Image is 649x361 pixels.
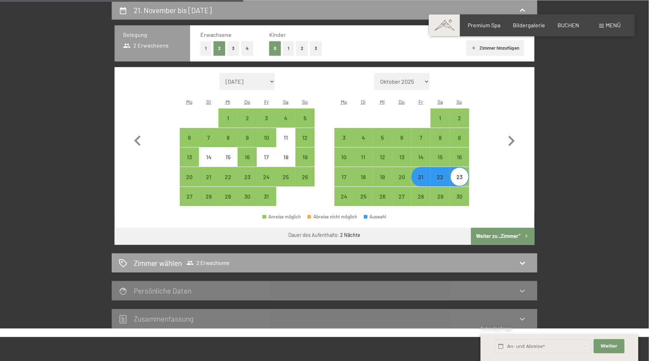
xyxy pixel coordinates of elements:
div: Anreise möglich [392,128,411,147]
div: 8 [431,134,449,152]
div: Sun Nov 02 2025 [450,108,469,127]
abbr: Donnerstag [244,99,250,105]
abbr: Samstag [438,99,443,105]
a: Premium Spa [468,22,500,28]
div: Wed Oct 01 2025 [218,108,238,127]
div: Tue Oct 28 2025 [199,187,218,206]
div: 31 [257,193,275,211]
div: 27 [181,193,198,211]
div: Anreise möglich [334,167,354,186]
div: Anreise möglich [354,128,373,147]
div: 26 [373,193,391,211]
div: 7 [412,134,430,152]
button: 0 [269,41,281,56]
div: Anreise möglich [262,215,301,219]
abbr: Montag [341,99,347,105]
button: Weiter zu „Zimmer“ [471,228,534,245]
div: 4 [354,134,372,152]
div: 26 [296,174,314,191]
h2: Zimmer wählen [134,258,182,268]
span: BUCHEN [558,22,579,28]
div: Fri Oct 17 2025 [257,147,276,166]
div: Thu Oct 23 2025 [238,167,257,186]
button: 3 [310,41,322,56]
div: 11 [354,154,372,172]
span: 2 Erwachsene [187,259,229,266]
abbr: Donnerstag [399,99,405,105]
div: Fri Nov 14 2025 [411,147,431,166]
div: Anreise möglich [431,128,450,147]
div: 17 [335,174,353,191]
div: 20 [181,174,198,191]
div: 2 [238,115,256,133]
div: 11 [277,134,295,152]
div: Mon Oct 13 2025 [180,147,199,166]
div: Sun Oct 26 2025 [295,167,315,186]
div: Anreise möglich [257,108,276,127]
div: 19 [296,154,314,172]
div: Mon Nov 03 2025 [334,128,354,147]
div: Tue Nov 11 2025 [354,147,373,166]
div: Fri Nov 21 2025 [411,167,431,186]
div: Anreise möglich [450,147,469,166]
button: Weiter [594,339,624,354]
div: Sat Nov 29 2025 [431,187,450,206]
div: Tue Nov 25 2025 [354,187,373,206]
div: 29 [431,193,449,211]
div: Mon Nov 17 2025 [334,167,354,186]
div: 17 [257,154,275,172]
div: 30 [238,193,256,211]
div: Anreise möglich [431,167,450,186]
div: Anreise möglich [257,187,276,206]
div: Anreise möglich [411,187,431,206]
div: Anreise möglich [199,187,218,206]
div: Sat Nov 15 2025 [431,147,450,166]
div: Anreise möglich [199,128,218,147]
div: Anreise möglich [392,167,411,186]
div: 13 [393,154,411,172]
div: 18 [354,174,372,191]
div: 2 [451,115,468,133]
div: 16 [238,154,256,172]
abbr: Samstag [283,99,288,105]
div: Anreise möglich [334,147,354,166]
div: Fri Nov 07 2025 [411,128,431,147]
div: 3 [335,134,353,152]
div: 10 [335,154,353,172]
div: Anreise möglich [392,187,411,206]
div: 6 [393,134,411,152]
div: Mon Oct 27 2025 [180,187,199,206]
div: 14 [200,154,217,172]
div: Wed Oct 22 2025 [218,167,238,186]
button: 1 [283,41,294,56]
div: 22 [431,174,449,191]
div: Anreise möglich [354,167,373,186]
div: Anreise nicht möglich [199,147,218,166]
div: 10 [257,134,275,152]
div: Thu Nov 13 2025 [392,147,411,166]
abbr: Sonntag [457,99,462,105]
h2: Zusammen­fassung [134,314,194,323]
div: 25 [277,174,295,191]
span: Menü [606,22,621,28]
div: 19 [373,174,391,191]
div: 21 [412,174,430,191]
div: Anreise möglich [238,108,257,127]
abbr: Freitag [419,99,423,105]
div: Tue Oct 14 2025 [199,147,218,166]
div: Sun Oct 19 2025 [295,147,315,166]
div: Anreise möglich [257,167,276,186]
div: Anreise möglich [354,147,373,166]
div: Anreise möglich [276,108,295,127]
div: 1 [219,115,237,133]
a: Bildergalerie [513,22,545,28]
div: Anreise möglich [373,187,392,206]
div: Anreise möglich [180,167,199,186]
div: Wed Nov 12 2025 [373,147,392,166]
div: Anreise möglich [334,128,354,147]
div: 6 [181,134,198,152]
button: 3 [227,41,239,56]
div: Anreise möglich [411,167,431,186]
